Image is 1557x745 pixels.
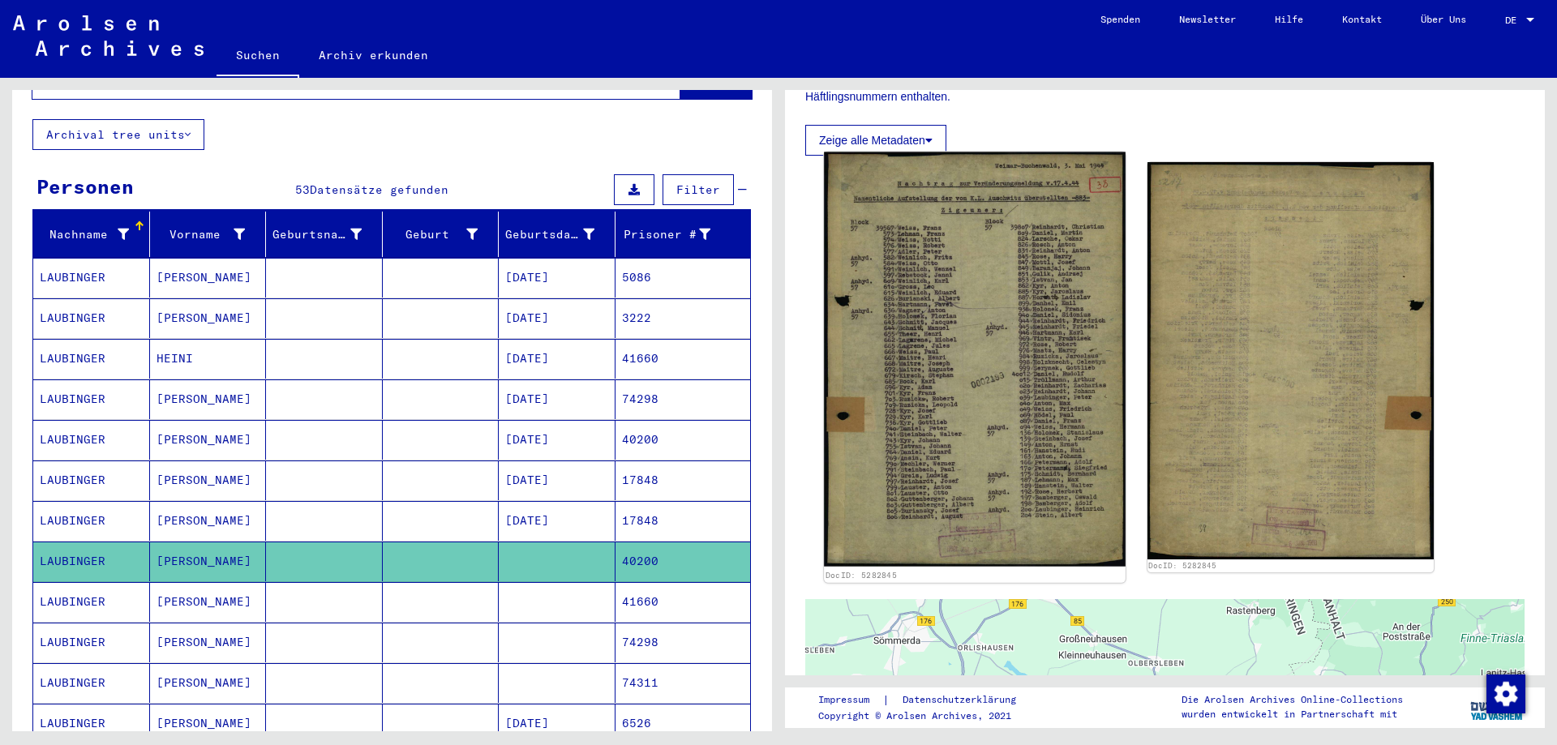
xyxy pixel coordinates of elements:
[33,501,150,541] mat-cell: LAUBINGER
[157,226,246,243] div: Vorname
[505,221,615,247] div: Geburtsdatum
[622,221,731,247] div: Prisoner #
[217,36,299,78] a: Suchen
[499,339,616,379] mat-cell: [DATE]
[157,221,266,247] div: Vorname
[150,582,267,622] mat-cell: [PERSON_NAME]
[40,226,129,243] div: Nachname
[150,663,267,703] mat-cell: [PERSON_NAME]
[505,226,594,243] div: Geburtsdatum
[499,420,616,460] mat-cell: [DATE]
[272,221,382,247] div: Geburtsname
[150,298,267,338] mat-cell: [PERSON_NAME]
[33,460,150,500] mat-cell: LAUBINGER
[890,691,1036,709] a: Datenschutzerklärung
[663,174,734,205] button: Filter
[616,542,751,581] mat-cell: 40200
[616,212,751,257] mat-header-cell: Prisoner #
[150,704,267,743] mat-cell: [PERSON_NAME]
[150,379,267,419] mat-cell: [PERSON_NAME]
[150,420,267,460] mat-cell: [PERSON_NAME]
[33,339,150,379] mat-cell: LAUBINGER
[499,298,616,338] mat-cell: [DATE]
[272,226,362,243] div: Geburtsname
[150,258,267,298] mat-cell: [PERSON_NAME]
[499,379,616,419] mat-cell: [DATE]
[36,172,134,201] div: Personen
[616,420,751,460] mat-cell: 40200
[499,212,616,257] mat-header-cell: Geburtsdatum
[824,152,1125,567] img: 001.jpg
[1147,162,1435,559] img: 002.jpg
[32,119,204,150] button: Archival tree units
[150,501,267,541] mat-cell: [PERSON_NAME]
[616,298,751,338] mat-cell: 3222
[33,704,150,743] mat-cell: LAUBINGER
[676,182,720,197] span: Filter
[616,623,751,662] mat-cell: 74298
[33,623,150,662] mat-cell: LAUBINGER
[1505,15,1523,26] span: DE
[150,212,267,257] mat-header-cell: Vorname
[499,501,616,541] mat-cell: [DATE]
[616,663,751,703] mat-cell: 74311
[33,420,150,460] mat-cell: LAUBINGER
[805,125,946,156] button: Zeige alle Metadaten
[150,623,267,662] mat-cell: [PERSON_NAME]
[33,582,150,622] mat-cell: LAUBINGER
[150,339,267,379] mat-cell: HEINI
[818,691,1036,709] div: |
[616,460,751,500] mat-cell: 17848
[310,182,448,197] span: Datensätze gefunden
[389,226,478,243] div: Geburt‏
[33,298,150,338] mat-cell: LAUBINGER
[1182,692,1403,707] p: Die Arolsen Archives Online-Collections
[1148,561,1216,570] a: DocID: 5282845
[295,182,310,197] span: 53
[499,460,616,500] mat-cell: [DATE]
[1182,707,1403,721] p: wurden entwickelt in Partnerschaft mit
[33,542,150,581] mat-cell: LAUBINGER
[616,339,751,379] mat-cell: 41660
[266,212,383,257] mat-header-cell: Geburtsname
[818,709,1036,723] p: Copyright © Arolsen Archives, 2021
[1486,674,1525,713] img: Zustimmung ändern
[150,542,267,581] mat-cell: [PERSON_NAME]
[616,582,751,622] mat-cell: 41660
[383,212,500,257] mat-header-cell: Geburt‏
[826,571,897,580] a: DocID: 5282845
[33,663,150,703] mat-cell: LAUBINGER
[33,212,150,257] mat-header-cell: Nachname
[150,460,267,500] mat-cell: [PERSON_NAME]
[616,704,751,743] mat-cell: 6526
[616,379,751,419] mat-cell: 74298
[499,258,616,298] mat-cell: [DATE]
[1467,687,1528,727] img: yv_logo.png
[622,226,711,243] div: Prisoner #
[13,15,204,56] img: Arolsen_neg.svg
[299,36,448,75] a: Archiv erkunden
[499,704,616,743] mat-cell: [DATE]
[389,221,499,247] div: Geburt‏
[33,258,150,298] mat-cell: LAUBINGER
[818,691,882,709] a: Impressum
[616,258,751,298] mat-cell: 5086
[40,221,149,247] div: Nachname
[33,379,150,419] mat-cell: LAUBINGER
[616,501,751,541] mat-cell: 17848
